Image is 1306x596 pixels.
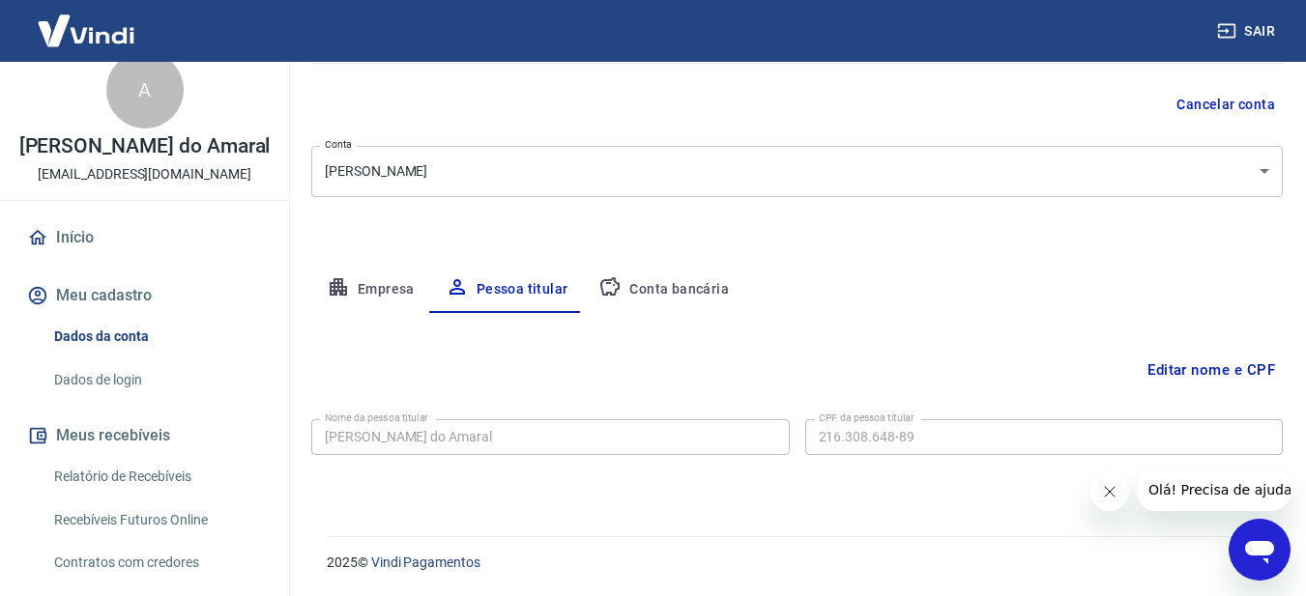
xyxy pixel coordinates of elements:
iframe: Mensagem da empresa [1137,468,1291,511]
button: Sair [1213,14,1283,49]
p: 2025 © [327,553,1260,573]
button: Pessoa titular [430,267,584,313]
a: Início [23,216,266,259]
button: Conta bancária [583,267,744,313]
div: A [106,51,184,128]
button: Meus recebíveis [23,414,266,457]
a: Dados da conta [46,317,266,356]
div: [PERSON_NAME] [311,146,1283,197]
a: Contratos com credores [46,543,266,582]
a: Recebíveis Futuros Online [46,500,266,540]
iframe: Botão para abrir a janela de mensagens [1229,519,1291,581]
button: Cancelar conta [1169,87,1283,123]
label: CPF da pessoa titular [819,411,914,425]
button: Empresa [311,267,430,313]
span: Olá! Precisa de ajuda? [12,14,162,29]
iframe: Fechar mensagem [1090,472,1129,511]
p: [EMAIL_ADDRESS][DOMAIN_NAME] [38,164,251,184]
label: Conta [325,137,352,152]
img: Vindi [23,1,149,60]
a: Dados de login [46,360,266,400]
a: Vindi Pagamentos [371,554,480,570]
a: Relatório de Recebíveis [46,457,266,497]
button: Meu cadastro [23,274,266,317]
label: Nome da pessoa titular [325,411,428,425]
p: [PERSON_NAME] do Amaral [19,136,271,156]
button: Editar nome e CPF [1140,352,1283,388]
